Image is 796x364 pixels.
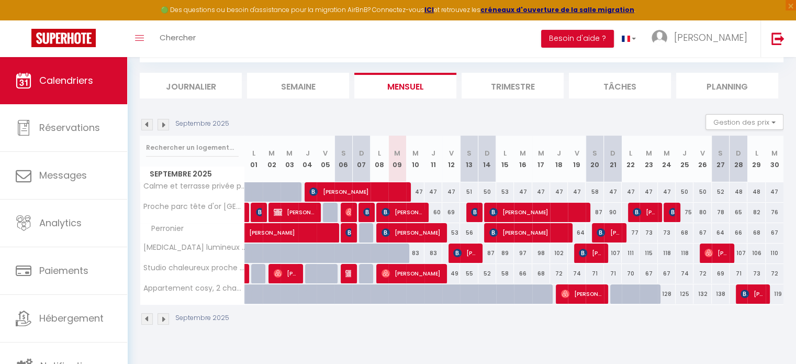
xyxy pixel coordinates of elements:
[658,284,676,304] div: 128
[142,264,246,272] span: Studio chaleureux proche métroB
[622,264,640,283] div: 70
[406,182,424,202] div: 47
[453,243,477,263] span: [PERSON_NAME]
[532,182,550,202] div: 47
[406,244,424,263] div: 83
[693,136,711,182] th: 26
[514,182,532,202] div: 47
[345,202,351,222] span: [PERSON_NAME]
[424,5,434,14] a: ICI
[741,284,764,304] span: [PERSON_NAME]
[160,32,196,43] span: Chercher
[406,136,424,182] th: 10
[693,223,711,242] div: 67
[442,264,460,283] div: 49
[345,263,351,283] span: [PERSON_NAME]
[354,73,456,98] li: Mensuel
[747,203,765,222] div: 82
[604,203,622,222] div: 90
[766,182,783,202] div: 47
[622,136,640,182] th: 22
[317,136,334,182] th: 05
[140,167,244,182] span: Septembre 2025
[514,136,532,182] th: 16
[640,223,657,242] div: 73
[682,148,687,158] abbr: J
[460,223,478,242] div: 56
[412,148,418,158] abbr: M
[352,136,370,182] th: 07
[646,148,652,158] abbr: M
[249,217,369,237] span: [PERSON_NAME]
[640,264,657,283] div: 67
[550,136,568,182] th: 18
[736,148,741,158] abbr: D
[730,203,747,222] div: 65
[8,4,40,36] button: Ouvrir le widget de chat LiveChat
[676,264,693,283] div: 74
[664,148,670,158] abbr: M
[345,223,351,242] span: [PERSON_NAME]
[489,202,584,222] span: [PERSON_NAME]
[557,148,561,158] abbr: J
[334,136,352,182] th: 06
[39,74,93,87] span: Calendriers
[550,264,568,283] div: 72
[382,263,441,283] span: [PERSON_NAME]
[532,264,550,283] div: 68
[323,148,328,158] abbr: V
[442,182,460,202] div: 47
[712,223,730,242] div: 64
[568,223,586,242] div: 64
[424,203,442,222] div: 60
[747,223,765,242] div: 68
[674,31,747,44] span: [PERSON_NAME]
[658,223,676,242] div: 73
[597,223,620,242] span: [PERSON_NAME]
[39,121,100,134] span: Réservations
[629,148,632,158] abbr: L
[520,148,526,158] abbr: M
[640,182,657,202] div: 47
[256,202,262,222] span: [PERSON_NAME]
[460,182,478,202] div: 51
[478,182,496,202] div: 50
[644,20,760,57] a: ... [PERSON_NAME]
[252,148,255,158] abbr: L
[39,216,82,229] span: Analytics
[286,148,293,158] abbr: M
[704,243,728,263] span: [PERSON_NAME]
[388,136,406,182] th: 09
[306,148,310,158] abbr: J
[478,136,496,182] th: 14
[640,244,657,263] div: 115
[394,148,400,158] abbr: M
[514,244,532,263] div: 97
[489,223,566,242] span: [PERSON_NAME]
[424,182,442,202] div: 47
[263,136,281,182] th: 02
[669,202,675,222] span: CABINET SLF
[604,136,622,182] th: 21
[730,136,747,182] th: 28
[442,223,460,242] div: 53
[604,264,622,283] div: 71
[281,136,298,182] th: 03
[496,182,514,202] div: 53
[274,202,315,222] span: [PERSON_NAME]
[658,244,676,263] div: 118
[592,148,597,158] abbr: S
[693,203,711,222] div: 80
[341,148,346,158] abbr: S
[693,182,711,202] div: 50
[371,136,388,182] th: 08
[568,182,586,202] div: 47
[730,182,747,202] div: 48
[693,264,711,283] div: 72
[478,244,496,263] div: 87
[467,148,472,158] abbr: S
[561,284,602,304] span: [PERSON_NAME]
[622,182,640,202] div: 47
[586,136,603,182] th: 20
